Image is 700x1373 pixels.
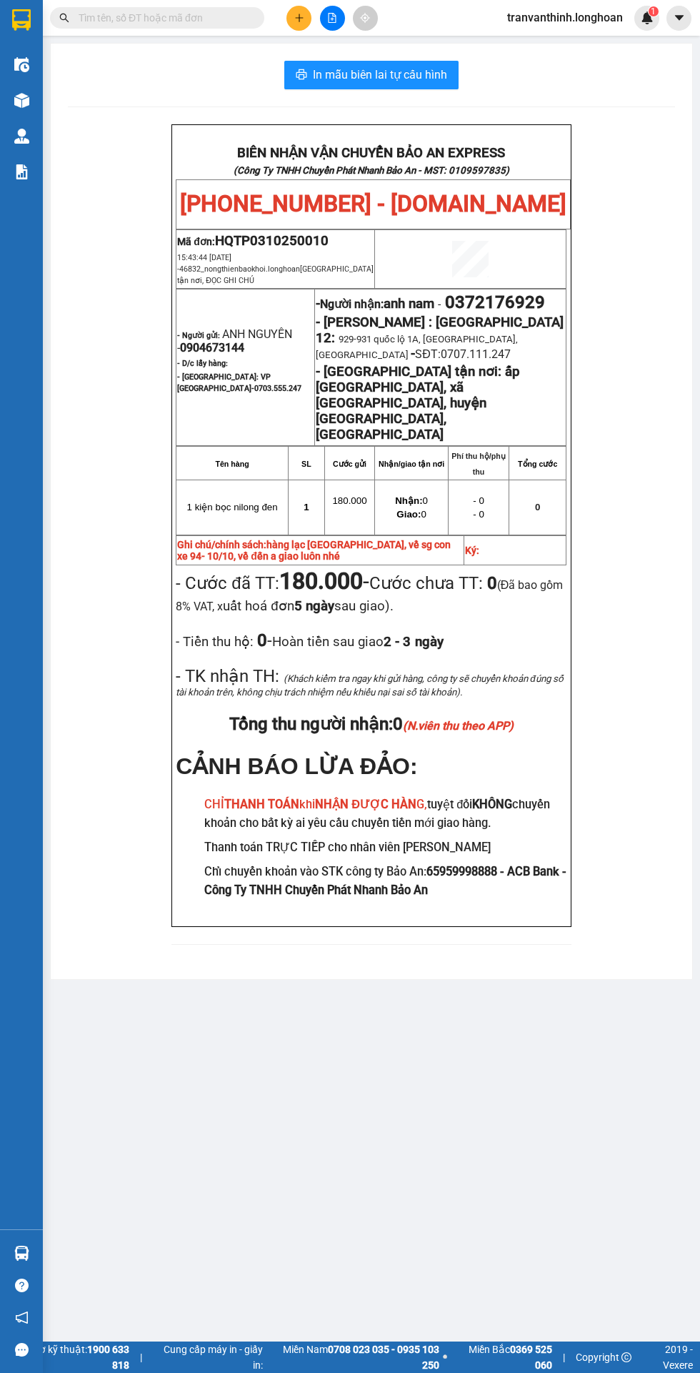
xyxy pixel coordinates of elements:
[177,331,220,340] strong: - Người gửi:
[176,753,417,779] span: CẢNH BÁO LỪA ĐẢO:
[496,9,634,26] span: tranvanthinh.longhoan
[316,364,519,442] strong: ấp [GEOGRAPHIC_DATA], xã [GEOGRAPHIC_DATA], huyện [GEOGRAPHIC_DATA], [GEOGRAPHIC_DATA]
[415,634,444,650] span: ngày
[79,10,247,26] input: Tìm tên, số ĐT hoặc mã đơn
[87,1344,129,1371] strong: 1900 633 818
[563,1349,565,1365] span: |
[204,795,566,832] h3: tuyệt đối chuyển khoản cho bất kỳ ai yêu cầu chuyển tiền mới giao hàng.
[15,1311,29,1324] span: notification
[396,509,426,520] span: 0
[180,190,566,217] span: [PHONE_NUMBER] - [DOMAIN_NAME]
[313,66,447,84] span: In mẫu biên lai tự cấu hình
[316,364,501,380] strong: - [GEOGRAPHIC_DATA] tận nơi:
[14,164,29,179] img: solution-icon
[254,630,267,650] strong: 0
[204,865,566,897] strong: 65959998888 - ACB Bank - Công Ty TNHH Chuyển Phát Nhanh Bảo An
[153,1342,263,1373] span: Cung cấp máy in - giấy in:
[395,495,428,506] span: 0
[384,634,444,650] strong: 2 - 3
[472,798,512,811] strong: KHÔNG
[176,573,563,615] span: Cước chưa TT:
[180,341,244,355] span: 0904673144
[384,296,434,312] span: anh nam
[316,334,518,360] span: 929-931 quốc lộ 1A, [GEOGRAPHIC_DATA], [GEOGRAPHIC_DATA]
[304,502,309,512] span: 1
[332,495,366,506] span: 180.000
[434,297,445,311] span: -
[266,1342,439,1373] span: Miền Nam
[177,253,374,285] span: 15:43:44 [DATE] -
[327,13,337,23] span: file-add
[177,372,301,393] span: - [GEOGRAPHIC_DATA]: VP [GEOGRAPHIC_DATA]-
[301,460,311,468] strong: SL
[223,598,393,614] span: uất hoá đơn sau giao).
[177,539,451,562] strong: Ghi chú/chính sách:
[14,129,29,144] img: warehouse-icon
[316,296,434,312] strong: -
[187,502,278,512] span: 1 kiện bọc nilong đen
[176,666,279,686] span: - TK nhận TH:
[451,452,506,476] strong: Phí thu hộ/phụ thu
[14,1246,29,1261] img: warehouse-icon
[360,13,370,23] span: aim
[510,1344,552,1371] strong: 0369 525 060
[177,359,228,368] strong: - D/c lấy hàng:
[254,384,301,393] span: 0703.555.247
[284,61,459,89] button: printerIn mẫu biên lai tự cấu hình
[177,327,292,355] span: ANH NGUYÊN -
[279,567,369,595] span: -
[666,6,691,31] button: caret-down
[224,798,299,811] strong: THANH TOÁN
[518,460,557,468] strong: Tổng cước
[59,13,69,23] span: search
[294,13,304,23] span: plus
[441,347,511,361] span: 0707.111.247
[641,11,654,24] img: icon-new-feature
[286,6,311,31] button: plus
[254,630,444,650] span: -
[535,502,540,512] span: 0
[176,673,563,698] span: (Khách kiểm tra ngay khi gửi hàng, công ty sẽ chuyển khoản đúng số tài khoản trên, không chịu trá...
[487,573,497,593] strong: 0
[204,863,566,899] h3: Chỉ chuyển khoản vào STK công ty Bảo An:
[296,69,307,82] span: printer
[279,567,363,595] strong: 180.000
[272,634,444,650] span: Hoàn tiền sau giao
[673,11,686,24] span: caret-down
[294,598,334,614] strong: 5 ngày
[443,1354,447,1360] span: ⚪️
[445,292,545,312] span: 0372176929
[651,6,656,16] span: 1
[451,1342,552,1373] span: Miền Bắc
[177,236,329,247] span: Mã đơn:
[215,460,249,468] strong: Tên hàng
[353,6,378,31] button: aim
[320,6,345,31] button: file-add
[621,1352,631,1362] span: copyright
[234,165,509,176] strong: (Công Ty TNHH Chuyển Phát Nhanh Bảo An - MST: 0109597835)
[176,573,369,593] span: - Cước đã TT:
[315,798,416,811] strong: NHẬN ĐƯỢC HÀN
[316,314,564,346] span: - [PERSON_NAME] : [GEOGRAPHIC_DATA] 12:
[395,495,422,506] strong: Nhận:
[403,719,514,733] em: (N.viên thu theo APP)
[204,798,427,811] span: CHỈ khi G,
[649,6,659,16] sup: 1
[333,460,366,468] strong: Cước gửi
[379,460,444,468] strong: Nhận/giao tận nơi
[140,1349,142,1365] span: |
[12,9,31,31] img: logo-vxr
[465,545,479,556] strong: Ký:
[177,264,374,285] span: 46832_nongthienbaokhoi.longhoan
[415,347,441,361] span: SĐT:
[176,634,254,650] span: - Tiền thu hộ:
[237,145,505,161] strong: BIÊN NHẬN VẬN CHUYỂN BẢO AN EXPRESS
[177,539,451,562] span: hàng lạc [GEOGRAPHIC_DATA], về sg con xe 94- 10/10, về đến a giao luôn nhé
[176,578,563,613] span: (Đã bao gồm 8% VAT, x
[204,838,566,857] h3: Thanh toán TRỰC TIẾP cho nhân viên [PERSON_NAME]
[393,714,514,734] span: 0
[328,1344,439,1371] strong: 0708 023 035 - 0935 103 250
[320,297,434,311] span: Người nhận:
[411,346,415,362] span: -
[396,509,421,520] strong: Giao:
